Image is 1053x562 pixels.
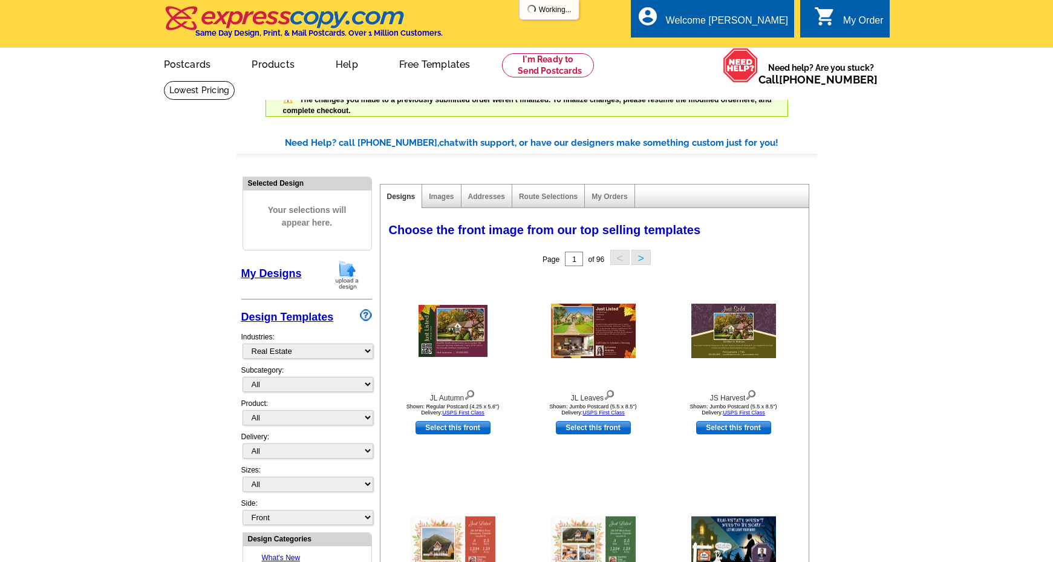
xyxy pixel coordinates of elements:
span: of 96 [588,255,604,264]
h4: Same Day Design, Print, & Mail Postcards. Over 1 Million Customers. [195,28,443,38]
span: Call [758,73,878,86]
div: My Order [843,15,884,32]
a: Route Selections [519,192,578,201]
img: view design details [464,387,475,400]
a: What's New [262,554,301,562]
img: help [723,48,758,83]
div: Welcome [PERSON_NAME] [666,15,788,32]
a: My Designs [241,267,302,279]
div: Design Categories [243,533,371,544]
a: My Orders [592,192,627,201]
i: shopping_cart [814,5,836,27]
img: loading... [527,4,536,14]
img: upload-design [331,260,363,290]
span: Need help? Are you stuck? [758,62,884,86]
div: Shown: Jumbo Postcard (5.5 x 8.5") Delivery: [667,404,800,416]
a: Help [316,49,377,77]
img: view design details [745,387,757,400]
a: USPS First Class [442,410,484,416]
a: Addresses [468,192,505,201]
a: Images [429,192,454,201]
a: Postcards [145,49,230,77]
img: JL Autumn [419,305,487,357]
div: JL Autumn [386,387,520,404]
img: JS Harvest [691,304,776,358]
a: use this design [556,421,631,434]
span: chat [439,137,458,148]
a: USPS First Class [582,410,625,416]
div: Subcategory: [241,365,372,398]
img: JL Leaves [551,304,636,358]
span: Page [543,255,559,264]
img: view design details [604,387,615,400]
span: Your selections will appear here. [252,192,362,241]
i: account_circle [637,5,659,27]
a: Products [232,49,314,77]
div: Selected Design [243,177,371,189]
a: use this design [416,421,491,434]
a: use this design [696,421,771,434]
div: Industries: [241,325,372,365]
a: Free Templates [380,49,490,77]
a: Designs [387,192,416,201]
img: design-wizard-help-icon.png [360,309,372,321]
a: [PHONE_NUMBER] [779,73,878,86]
div: Shown: Regular Postcard (4.25 x 5.6") Delivery: [386,404,520,416]
div: Product: [241,398,372,431]
div: Need Help? call [PHONE_NUMBER], with support, or have our designers make something custom just fo... [285,136,817,150]
div: Side: [241,498,372,526]
a: Design Templates [241,311,334,323]
div: JL Leaves [527,387,660,404]
a: Same Day Design, Print, & Mail Postcards. Over 1 Million Customers. [164,15,443,38]
a: USPS First Class [723,410,765,416]
span: Choose the front image from our top selling templates [389,223,701,237]
div: Delivery: [241,431,372,465]
div: JS Harvest [667,387,800,404]
div: Shown: Jumbo Postcard (5.5 x 8.5") Delivery: [527,404,660,416]
a: shopping_cart My Order [814,13,884,28]
button: > [631,250,651,265]
button: < [610,250,630,265]
div: Sizes: [241,465,372,498]
a: here [739,96,754,104]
